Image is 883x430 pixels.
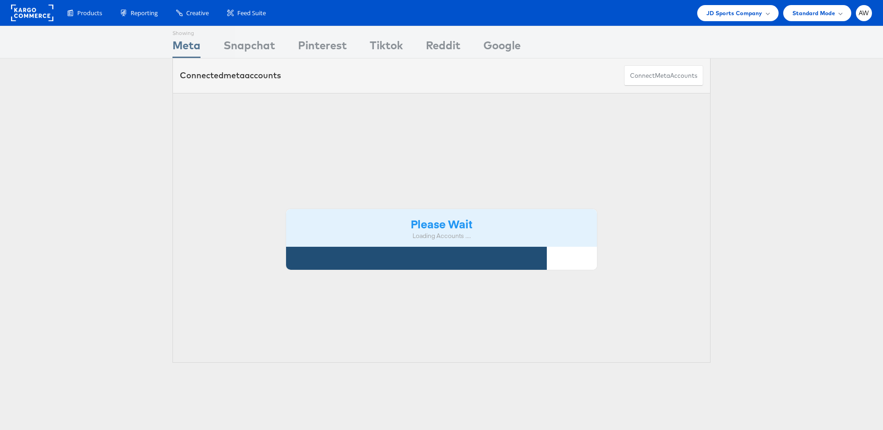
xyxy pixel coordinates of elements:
[483,37,521,58] div: Google
[172,37,201,58] div: Meta
[706,8,763,18] span: JD Sports Company
[224,37,275,58] div: Snapchat
[172,26,201,37] div: Showing
[298,37,347,58] div: Pinterest
[224,70,245,81] span: meta
[186,9,209,17] span: Creative
[293,232,590,240] div: Loading Accounts ....
[859,10,869,16] span: AW
[655,71,670,80] span: meta
[180,70,281,81] div: Connected accounts
[792,8,835,18] span: Standard Mode
[370,37,403,58] div: Tiktok
[426,37,460,58] div: Reddit
[77,9,102,17] span: Products
[237,9,266,17] span: Feed Suite
[411,216,472,231] strong: Please Wait
[131,9,158,17] span: Reporting
[624,65,703,86] button: ConnectmetaAccounts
